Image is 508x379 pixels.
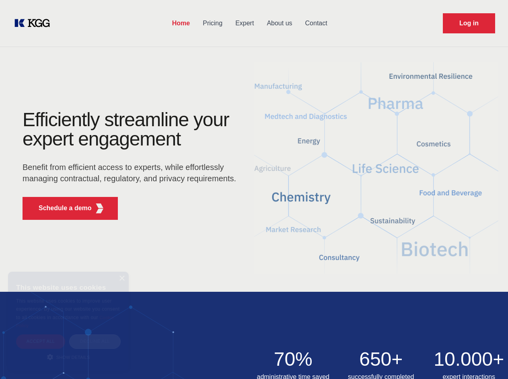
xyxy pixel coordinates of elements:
a: Contact [299,13,334,34]
img: KGG Fifth Element RED [95,203,105,213]
p: Schedule a demo [39,203,92,213]
div: Show details [16,353,121,361]
h2: 70% [254,350,333,369]
a: KOL Knowledge Platform: Talk to Key External Experts (KEE) [13,17,56,30]
div: This website uses cookies [16,278,121,297]
h2: 650+ [342,350,420,369]
a: About us [260,13,298,34]
p: Benefit from efficient access to experts, while effortlessly managing contractual, regulatory, an... [23,162,241,184]
img: KGG Fifth Element RED [254,52,499,284]
div: Decline all [69,334,121,348]
a: Pricing [196,13,229,34]
button: Schedule a demoKGG Fifth Element RED [23,197,118,220]
span: This website uses cookies to improve user experience. By using our website you consent to all coo... [16,298,119,320]
h1: Efficiently streamline your expert engagement [23,110,241,149]
a: Cookie Policy [16,315,114,328]
div: Close [119,276,125,282]
a: Request Demo [443,13,495,33]
span: Show details [56,355,90,360]
a: Expert [229,13,260,34]
div: Accept all [16,334,65,348]
a: Home [166,13,196,34]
